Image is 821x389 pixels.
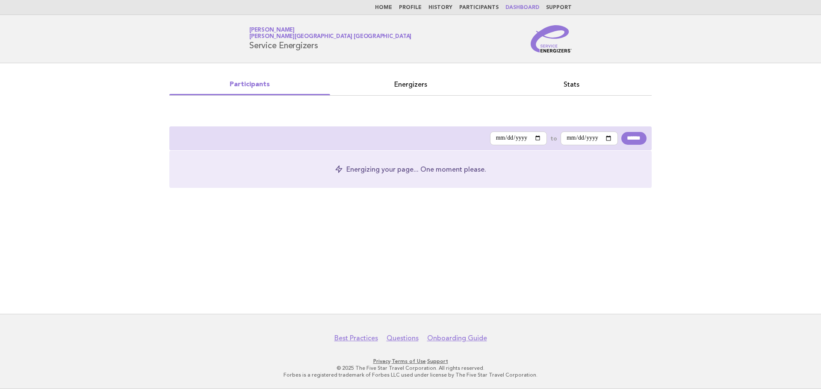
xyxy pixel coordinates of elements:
p: Energizing your page... One moment please. [346,164,486,174]
a: [PERSON_NAME][PERSON_NAME][GEOGRAPHIC_DATA] [GEOGRAPHIC_DATA] [249,27,411,39]
a: Privacy [373,358,390,364]
a: Profile [399,5,422,10]
a: Onboarding Guide [427,334,487,342]
a: Dashboard [505,5,539,10]
a: Energizers [330,79,491,91]
a: Participants [169,79,330,91]
a: Home [375,5,392,10]
p: · · [149,358,672,365]
h1: Service Energizers [249,28,411,50]
a: History [428,5,452,10]
a: Support [427,358,448,364]
a: Terms of Use [392,358,426,364]
label: to [550,135,557,142]
img: Service Energizers [531,25,572,53]
a: Best Practices [334,334,378,342]
a: Support [546,5,572,10]
a: Stats [491,79,652,91]
span: [PERSON_NAME][GEOGRAPHIC_DATA] [GEOGRAPHIC_DATA] [249,34,411,40]
a: Questions [387,334,419,342]
a: Participants [459,5,499,10]
p: Forbes is a registered trademark of Forbes LLC used under license by The Five Star Travel Corpora... [149,371,672,378]
p: © 2025 The Five Star Travel Corporation. All rights reserved. [149,365,672,371]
